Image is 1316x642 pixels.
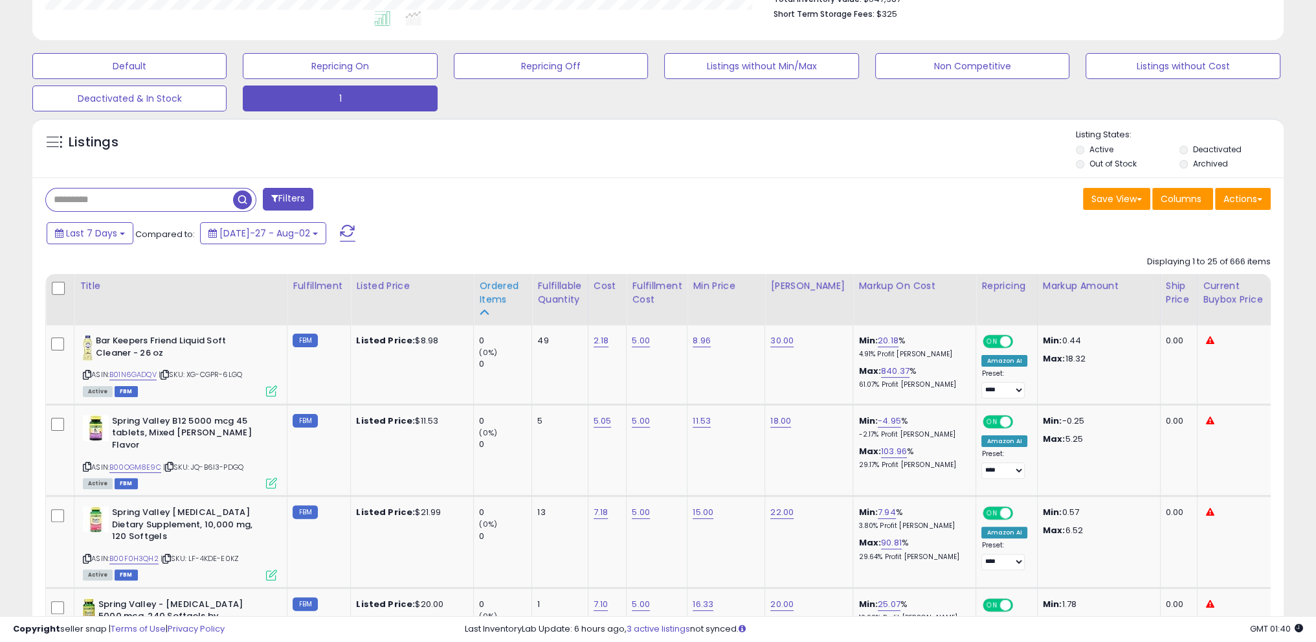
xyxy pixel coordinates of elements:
[479,531,531,542] div: 0
[293,505,318,519] small: FBM
[858,446,966,470] div: %
[1089,144,1113,155] label: Active
[83,507,109,533] img: 41czWqv0VkL._SL40_.jpg
[858,507,966,531] div: %
[1152,188,1213,210] button: Columns
[479,358,531,370] div: 0
[985,336,1001,347] span: ON
[693,415,711,428] a: 11.53
[69,133,118,152] h5: Listings
[858,537,966,561] div: %
[878,506,896,519] a: 7.94
[112,415,269,455] b: Spring Valley B12 5000 mcg 45 tablets, Mixed [PERSON_NAME] Flavor
[1089,158,1137,169] label: Out of Stock
[632,598,650,611] a: 5.00
[1043,507,1150,518] p: 0.57
[83,415,277,487] div: ASIN:
[632,279,682,306] div: Fulfillment Cost
[1043,598,1062,610] strong: Min:
[66,227,117,240] span: Last 7 Days
[83,507,277,579] div: ASIN:
[858,599,966,623] div: %
[693,279,759,293] div: Min Price
[1043,525,1150,536] p: 6.52
[1011,416,1032,427] span: OFF
[243,86,437,111] button: 1
[981,355,1027,367] div: Amazon AI
[83,599,95,625] img: 31F5idrYotL._SL40_.jpg
[1161,192,1201,205] span: Columns
[853,274,976,325] th: The percentage added to the cost of goods (COGS) that forms the calculator for Min & Max prices.
[479,279,526,306] div: Ordered Items
[32,53,227,79] button: Default
[858,279,970,293] div: Markup on Cost
[96,335,253,362] b: Bar Keepers Friend Liquid Soft Cleaner - 26 oz
[479,519,497,529] small: (0%)
[200,222,326,244] button: [DATE]-27 - Aug-02
[632,506,650,519] a: 5.00
[1166,507,1187,518] div: 0.00
[13,623,225,636] div: seller snap | |
[479,347,497,358] small: (0%)
[858,522,966,531] p: 3.80% Profit [PERSON_NAME]
[664,53,858,79] button: Listings without Min/Max
[1043,433,1065,445] strong: Max:
[115,569,138,580] span: FBM
[1011,508,1032,519] span: OFF
[858,335,966,359] div: %
[537,415,577,427] div: 5
[80,279,282,293] div: Title
[83,335,93,361] img: 31jkSW0FA-L._SL40_.jpg
[479,439,531,450] div: 0
[858,553,966,562] p: 29.64% Profit [PERSON_NAME]
[479,507,531,518] div: 0
[774,8,875,19] b: Short Term Storage Fees:
[1193,158,1228,169] label: Archived
[109,369,157,380] a: B01N6GADQV
[1166,599,1187,610] div: 0.00
[1215,188,1271,210] button: Actions
[83,415,109,441] img: 41BF0fjwe+L._SL40_.jpg
[293,279,345,293] div: Fulfillment
[770,334,794,347] a: 30.00
[479,335,531,347] div: 0
[537,599,577,610] div: 1
[1011,336,1032,347] span: OFF
[858,365,881,377] b: Max:
[858,365,966,389] div: %
[293,334,318,347] small: FBM
[1043,335,1150,347] p: 0.44
[693,598,713,611] a: 16.33
[1043,506,1062,518] strong: Min:
[219,227,310,240] span: [DATE]-27 - Aug-02
[1043,415,1062,427] strong: Min:
[135,228,195,240] span: Compared to:
[1083,188,1150,210] button: Save View
[83,335,277,395] div: ASIN:
[1043,353,1150,365] p: 18.32
[627,623,690,635] a: 3 active listings
[479,428,497,438] small: (0%)
[83,569,113,580] span: All listings currently available for purchase on Amazon
[981,435,1027,447] div: Amazon AI
[594,334,609,347] a: 2.18
[356,599,463,610] div: $20.00
[13,623,60,635] strong: Copyright
[1193,144,1242,155] label: Deactivated
[109,553,159,564] a: B00F0H3QH2
[356,335,463,347] div: $8.98
[465,623,1303,636] div: Last InventoryLab Update: 6 hours ago, not synced.
[163,462,243,472] span: | SKU: JQ-B6I3-PDGQ
[537,507,577,518] div: 13
[632,415,650,428] a: 5.00
[594,506,608,519] a: 7.18
[985,508,1001,519] span: ON
[770,415,791,428] a: 18.00
[32,86,227,111] button: Deactivated & In Stock
[1043,599,1150,610] p: 1.78
[537,335,577,347] div: 49
[1043,433,1150,445] p: 5.25
[537,279,582,306] div: Fulfillable Quantity
[293,597,318,611] small: FBM
[1086,53,1280,79] button: Listings without Cost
